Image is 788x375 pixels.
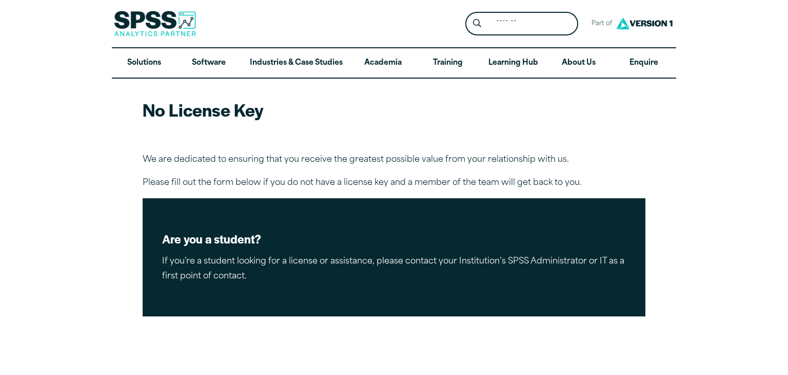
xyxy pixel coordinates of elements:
p: Please fill out the form below if you do not have a license key and a member of the team will get... [143,176,645,191]
a: Enquire [612,48,676,78]
a: About Us [546,48,611,78]
a: Software [176,48,241,78]
nav: Desktop version of site main menu [112,48,676,78]
img: Version1 Logo [614,14,675,33]
h2: Are you a student? [162,231,626,247]
img: SPSS Analytics Partner [114,11,196,36]
a: Industries & Case Studies [242,48,351,78]
button: Search magnifying glass icon [468,14,487,33]
a: Academia [351,48,416,78]
span: Part of [586,16,614,31]
a: Solutions [112,48,176,78]
p: If you’re a student looking for a license or assistance, please contact your Institution’s SPSS A... [162,254,626,284]
h2: No License Key [143,98,645,121]
form: Site Header Search Form [465,12,578,36]
a: Learning Hub [480,48,546,78]
a: Training [416,48,480,78]
p: We are dedicated to ensuring that you receive the greatest possible value from your relationship ... [143,153,645,167]
svg: Search magnifying glass icon [473,19,481,28]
